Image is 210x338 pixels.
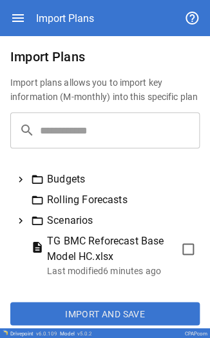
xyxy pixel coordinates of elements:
h6: Import Plans [10,46,200,67]
div: Drivepoint [10,330,57,336]
h6: Import plans allows you to import key information (M-monthly) into this specific plan [10,76,200,104]
div: CPAPcom [185,330,207,336]
span: v 6.0.109 [36,330,57,336]
button: Import and Save [10,302,200,325]
div: Import Plans [36,12,94,25]
div: Model [60,330,92,336]
div: Scenarios [31,213,195,228]
img: Drivepoint [3,330,8,335]
p: Last modified 6 minutes ago [47,264,195,277]
span: v 5.0.2 [77,330,92,336]
span: search [19,123,35,138]
div: Rolling Forecasts [31,192,195,208]
span: TG BMC Reforecast Base Model HC.xlsx [47,234,175,264]
div: Budgets [31,172,195,187]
